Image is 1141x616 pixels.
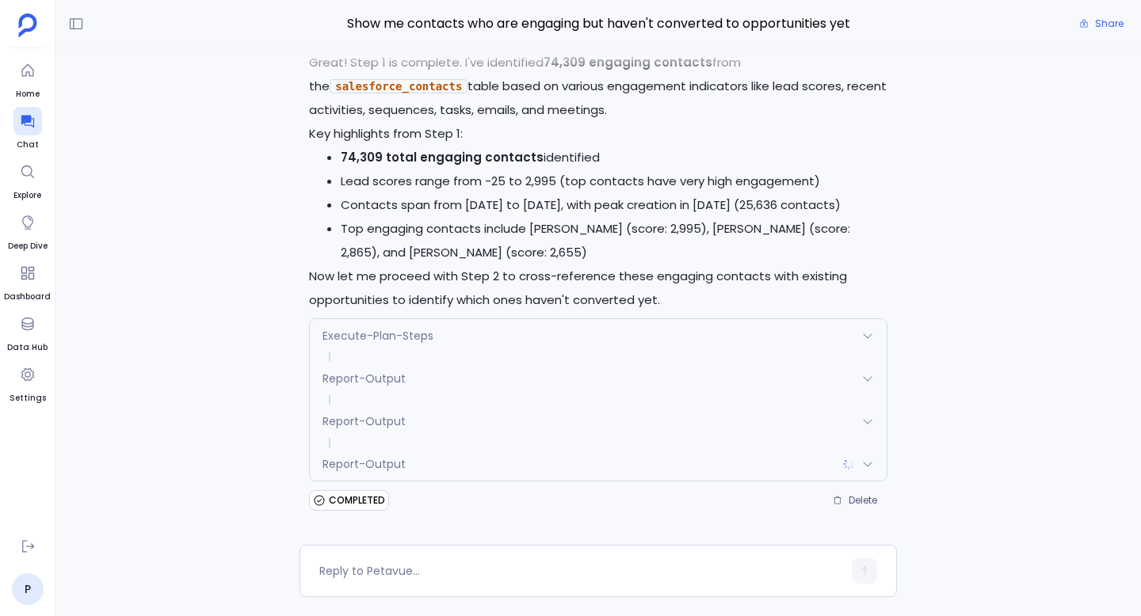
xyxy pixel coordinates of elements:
span: Data Hub [7,341,48,354]
li: identified [341,146,887,169]
span: Chat [13,139,42,151]
p: Now let me proceed with Step 2 to cross-reference these engaging contacts with existing opportuni... [309,264,887,312]
a: Chat [13,107,42,151]
li: Lead scores range from -25 to 2,995 (top contacts have very high engagement) [341,169,887,193]
a: Data Hub [7,310,48,354]
span: Home [13,88,42,101]
span: Dashboard [4,291,51,303]
span: COMPLETED [329,494,385,507]
li: Contacts span from [DATE] to [DATE], with peak creation in [DATE] (25,636 contacts) [341,193,887,217]
span: Execute-Plan-Steps [322,328,433,344]
img: petavue logo [18,13,37,37]
button: Delete [822,489,887,512]
span: Explore [13,189,42,202]
span: Share [1095,17,1124,30]
a: Explore [13,158,42,202]
span: Settings [10,392,46,405]
a: Home [13,56,42,101]
strong: 74,309 total engaging contacts [341,149,544,165]
a: Settings [10,360,46,405]
span: Show me contacts who are engaging but haven't converted to opportunities yet [300,13,897,34]
p: Key highlights from Step 1: [309,122,887,146]
code: salesforce_contacts [330,79,467,93]
span: Report-Output [322,413,406,429]
button: Share [1070,13,1133,35]
span: Report-Output [322,371,406,386]
span: Delete [849,494,877,507]
li: Top engaging contacts include [PERSON_NAME] (score: 2,995), [PERSON_NAME] (score: 2,865), and [PE... [341,217,887,264]
a: Dashboard [4,259,51,303]
span: Deep Dive [8,240,48,253]
a: Deep Dive [8,208,48,253]
a: P [12,573,44,605]
span: Report-Output [322,456,406,472]
p: Great! Step 1 is complete. I've identified from the table based on various engagement indicators ... [309,51,887,122]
